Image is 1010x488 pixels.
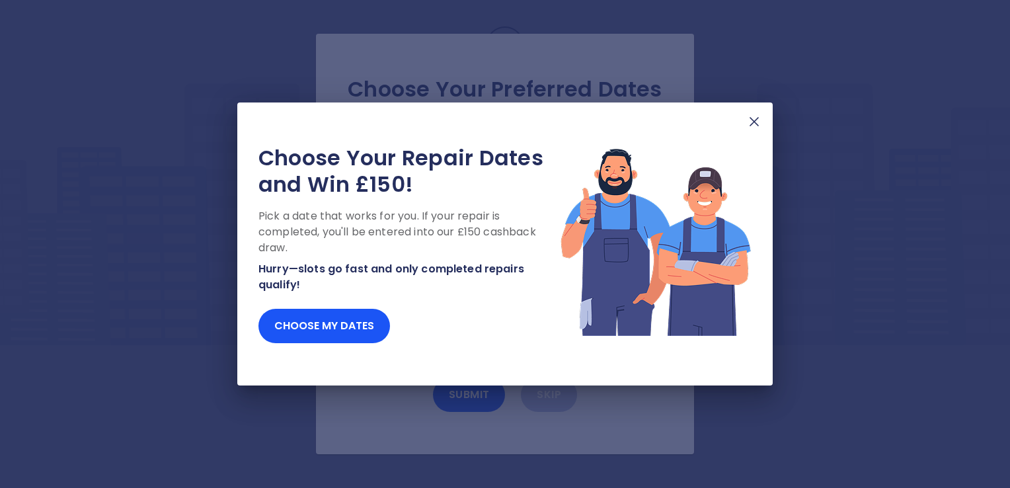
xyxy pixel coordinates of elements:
img: Lottery [560,145,752,338]
p: Pick a date that works for you. If your repair is completed, you'll be entered into our £150 cash... [258,208,560,256]
button: Choose my dates [258,309,390,343]
h2: Choose Your Repair Dates and Win £150! [258,145,560,198]
p: Hurry—slots go fast and only completed repairs qualify! [258,261,560,293]
img: X Mark [746,114,762,130]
